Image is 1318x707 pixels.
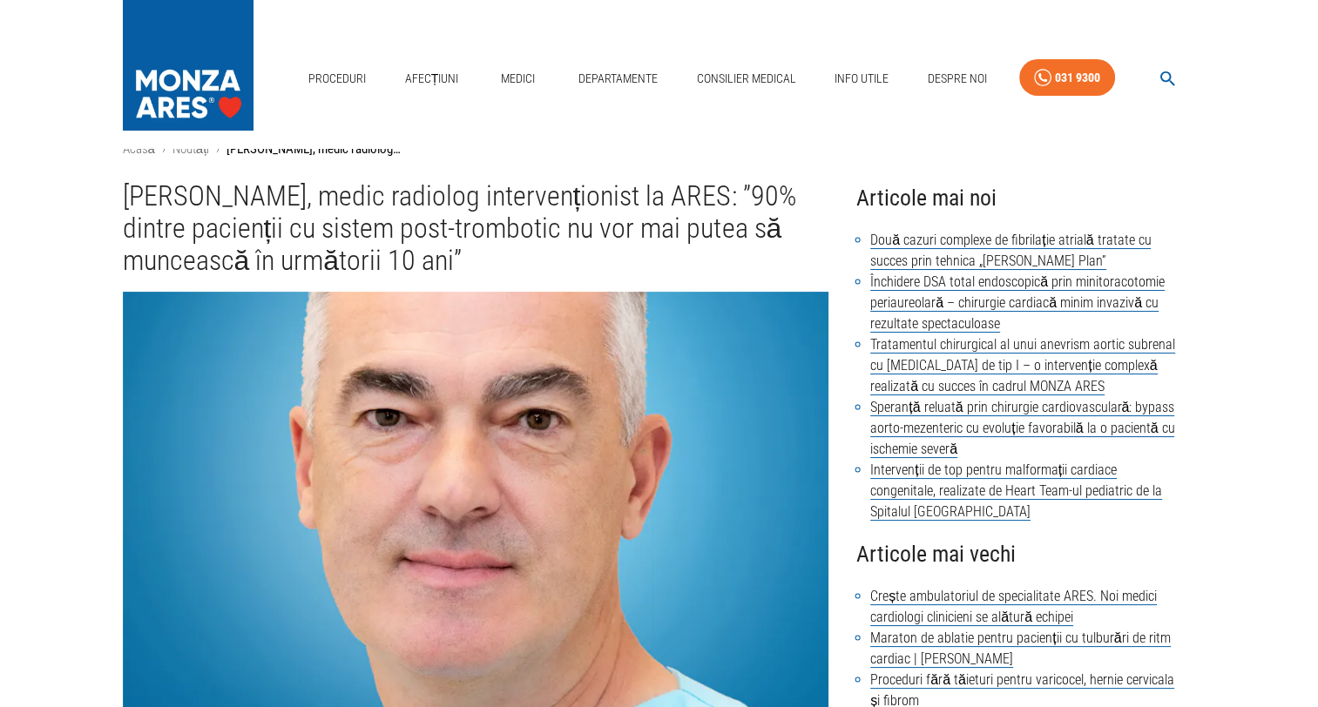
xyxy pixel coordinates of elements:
[490,61,546,97] a: Medici
[870,232,1151,270] a: Două cazuri complexe de fibrilație atrială tratate cu succes prin tehnica „[PERSON_NAME] Plan”
[870,273,1165,333] a: Închidere DSA total endoscopică prin minitoracotomie periaureolară – chirurgie cardiacă minim inv...
[123,139,1196,159] nav: breadcrumb
[856,180,1195,216] h4: Articole mai noi
[172,141,210,157] a: Noutăți
[226,139,401,159] p: [PERSON_NAME], medic radiolog intervenționist la ARES: ”90% dintre pacienții cu sistem post-tromb...
[856,536,1195,572] h4: Articole mai vechi
[301,61,373,97] a: Proceduri
[689,61,802,97] a: Consilier Medical
[216,139,220,159] li: ›
[828,61,896,97] a: Info Utile
[921,61,994,97] a: Despre Noi
[870,399,1174,458] a: Speranță reluată prin chirurgie cardiovasculară: bypass aorto-mezenteric cu evoluție favorabilă l...
[870,336,1175,395] a: Tratamentul chirurgical al unui anevrism aortic subrenal cu [MEDICAL_DATA] de tip I – o intervenț...
[123,141,155,157] a: Acasă
[398,61,466,97] a: Afecțiuni
[1019,59,1115,97] a: 031 9300
[1055,67,1100,89] div: 031 9300
[870,630,1170,668] a: Maraton de ablatie pentru pacienții cu tulburări de ritm cardiac | [PERSON_NAME]
[123,180,829,278] h1: [PERSON_NAME], medic radiolog intervenționist la ARES: ”90% dintre pacienții cu sistem post-tromb...
[571,61,665,97] a: Departamente
[870,588,1157,626] a: Crește ambulatoriul de specialitate ARES. Noi medici cardiologi clinicieni se alătură echipei
[162,139,166,159] li: ›
[870,461,1162,521] a: Intervenții de top pentru malformații cardiace congenitale, realizate de Heart Team-ul pediatric ...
